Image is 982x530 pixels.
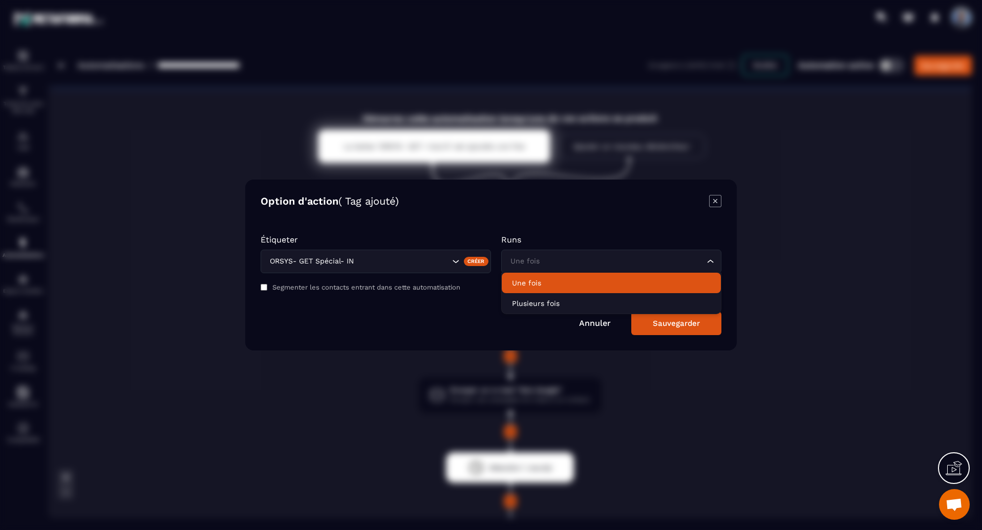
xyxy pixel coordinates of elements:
div: Sauvegarder [653,319,700,328]
p: Runs [501,235,721,245]
input: Search for option [356,256,450,267]
p: Étiqueter [261,235,491,245]
div: Search for option [261,250,491,273]
a: Annuler [579,318,611,328]
label: Segmenter les contacts entrant dans cette automatisation [272,283,460,291]
p: Plusieurs fois [512,298,711,308]
p: Une fois [512,278,711,288]
div: Créer [464,257,489,266]
div: Search for option [501,250,721,273]
span: ORSYS- GET Spécial- IN [267,256,356,267]
button: Sauvegarder [631,312,721,335]
span: ( Tag ajouté) [338,195,399,207]
div: Ouvrir le chat [939,489,970,520]
h4: Option d'action [261,195,399,209]
input: Search for option [508,256,705,267]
